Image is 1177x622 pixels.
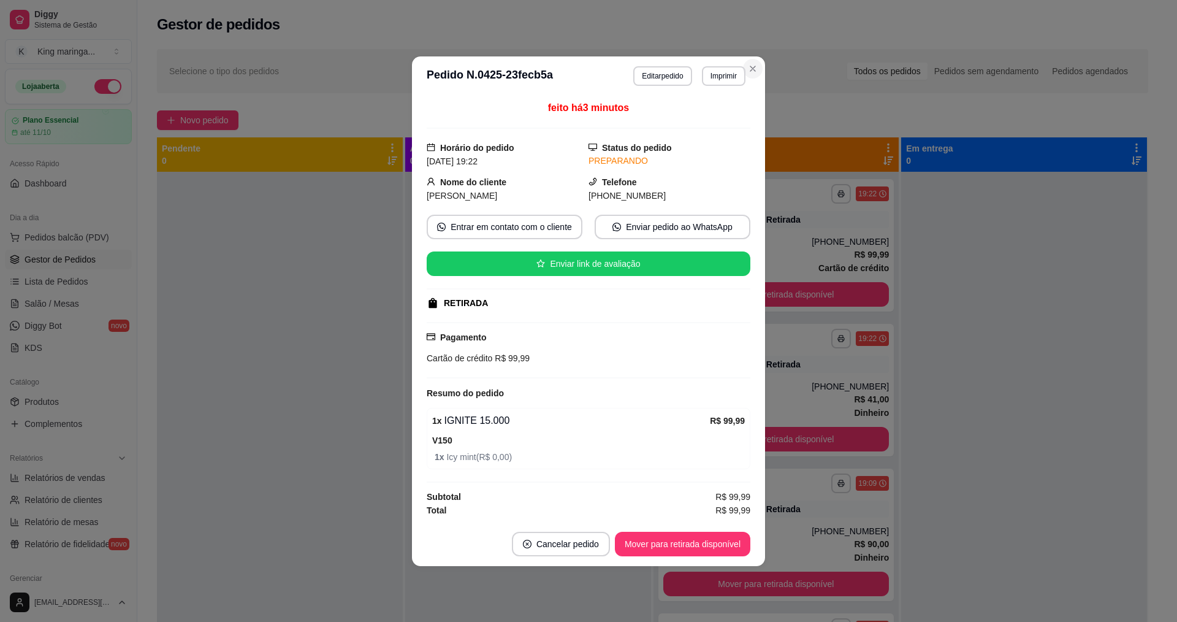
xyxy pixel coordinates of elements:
strong: Telefone [602,177,637,187]
span: credit-card [427,332,435,341]
div: PREPARANDO [588,155,750,167]
span: [PHONE_NUMBER] [588,191,666,201]
div: IGNITE 15.000 [432,413,710,428]
strong: Pagamento [440,332,486,342]
div: RETIRADA [444,297,488,310]
span: [DATE] 19:22 [427,156,478,166]
strong: Resumo do pedido [427,388,504,398]
span: Icy mint ( R$ 0,00 ) [435,450,745,464]
span: star [536,259,545,268]
button: Editarpedido [633,66,691,86]
span: whats-app [612,223,621,231]
button: Mover para retirada disponível [615,532,750,556]
strong: 1 x [432,416,442,426]
strong: Subtotal [427,492,461,502]
span: phone [588,177,597,186]
button: Imprimir [702,66,745,86]
strong: Horário do pedido [440,143,514,153]
span: [PERSON_NAME] [427,191,497,201]
span: user [427,177,435,186]
strong: Nome do cliente [440,177,506,187]
button: starEnviar link de avaliação [427,251,750,276]
strong: V150 [432,436,452,445]
button: close-circleCancelar pedido [512,532,610,556]
h3: Pedido N. 0425-23fecb5a [427,66,553,86]
span: R$ 99,99 [715,490,750,504]
strong: Total [427,505,446,515]
strong: R$ 99,99 [710,416,745,426]
button: Close [743,59,763,79]
span: calendar [427,143,435,152]
span: Cartão de crédito [427,353,492,363]
button: whats-appEntrar em contato com o cliente [427,215,582,239]
button: whats-appEnviar pedido ao WhatsApp [595,215,750,239]
span: feito há 3 minutos [548,102,629,113]
span: whats-app [437,223,446,231]
span: close-circle [523,540,531,548]
strong: 1 x [435,452,446,462]
span: desktop [588,143,597,152]
span: R$ 99,99 [715,504,750,517]
strong: Status do pedido [602,143,672,153]
span: R$ 99,99 [492,353,530,363]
